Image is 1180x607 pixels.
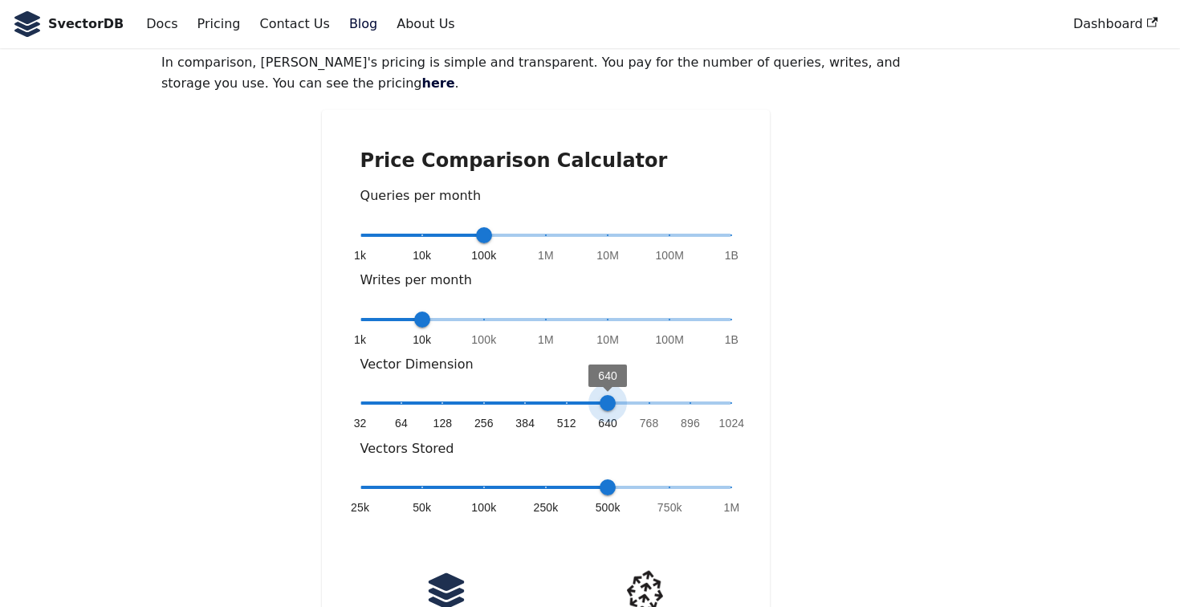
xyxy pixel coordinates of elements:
span: 896 [681,415,700,431]
span: 10k [413,247,431,263]
span: 32 [354,415,367,431]
span: 25k [351,499,369,515]
a: Dashboard [1064,10,1167,38]
span: 10M [596,247,619,263]
span: 256 [474,415,494,431]
span: 100M [655,247,684,263]
a: SvectorDB LogoSvectorDB [13,11,124,37]
span: 1M [538,247,554,263]
span: 640 [598,369,617,382]
span: 100k [471,247,496,263]
span: 500k [596,499,621,515]
img: SvectorDB Logo [13,11,42,37]
span: 100k [471,499,496,515]
span: 64 [395,415,408,431]
a: Contact Us [250,10,339,38]
span: 1k [354,332,366,348]
span: 1M [724,499,740,515]
span: 1k [354,247,366,263]
p: Queries per month [360,185,732,206]
span: 100k [471,332,496,348]
span: 100M [655,332,684,348]
span: 250k [533,499,558,515]
a: here [422,75,455,91]
a: Blog [340,10,387,38]
span: 768 [640,415,659,431]
a: Pricing [188,10,250,38]
span: 750k [657,499,682,515]
p: Writes per month [360,270,732,291]
span: 640 [598,415,617,431]
span: 1B [725,332,739,348]
span: 10M [596,332,619,348]
a: About Us [387,10,464,38]
h2: Price Comparison Calculator [360,149,732,173]
span: 1B [725,247,739,263]
p: In comparison, [PERSON_NAME]'s pricing is simple and transparent. You pay for the number of queri... [161,52,930,95]
span: 50k [413,499,431,515]
span: 1M [538,332,554,348]
p: Vectors Stored [360,438,732,459]
span: 128 [433,415,453,431]
a: Docs [136,10,187,38]
span: 512 [557,415,576,431]
span: 1024 [719,415,745,431]
span: 384 [515,415,535,431]
p: Vector Dimension [360,354,732,375]
b: SvectorDB [48,14,124,35]
span: 10k [413,332,431,348]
